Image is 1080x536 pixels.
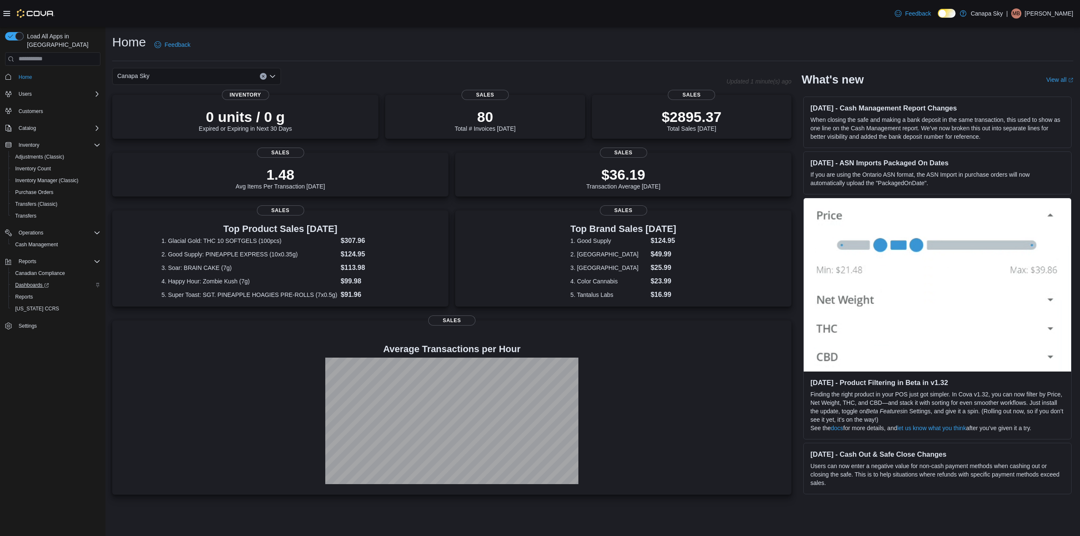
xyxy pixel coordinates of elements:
span: Settings [19,323,37,329]
button: Inventory Count [8,163,104,175]
div: Transaction Average [DATE] [586,166,661,190]
span: Adjustments (Classic) [15,154,64,160]
button: Users [15,89,35,99]
p: $2895.37 [661,108,721,125]
span: Home [19,74,32,81]
a: View allExternal link [1046,76,1073,83]
dt: 3. Soar: BRAIN CAKE (7g) [162,264,337,272]
span: Inventory [222,90,269,100]
dd: $99.98 [340,276,399,286]
button: Users [2,88,104,100]
h3: [DATE] - Cash Out & Safe Close Changes [810,450,1064,458]
span: Operations [15,228,100,238]
img: Cova [17,9,54,18]
span: Inventory Count [12,164,100,174]
div: Avg Items Per Transaction [DATE] [236,166,325,190]
button: Clear input [260,73,267,80]
span: Inventory Manager (Classic) [12,175,100,186]
span: Reports [15,294,33,300]
span: MB [1012,8,1020,19]
span: Users [15,89,100,99]
button: Operations [2,227,104,239]
a: docs [831,425,843,431]
button: [US_STATE] CCRS [8,303,104,315]
span: Canapa Sky [117,71,149,81]
input: Dark Mode [938,9,956,18]
span: Users [19,91,32,97]
span: Sales [462,90,509,100]
h3: [DATE] - Cash Management Report Changes [810,104,1064,112]
button: Reports [8,291,104,303]
span: Feedback [905,9,931,18]
p: Updated 1 minute(s) ago [726,78,791,85]
span: Cash Management [15,241,58,248]
a: Customers [15,106,46,116]
span: Sales [668,90,715,100]
h3: Top Brand Sales [DATE] [570,224,676,234]
p: 0 units / 0 g [199,108,292,125]
p: 1.48 [236,166,325,183]
span: Sales [600,205,647,215]
a: Dashboards [8,279,104,291]
button: Cash Management [8,239,104,250]
span: Customers [15,106,100,116]
button: Settings [2,320,104,332]
dd: $307.96 [340,236,399,246]
span: Reports [12,292,100,302]
span: Operations [19,229,43,236]
p: Canapa Sky [971,8,1003,19]
span: Transfers [12,211,100,221]
button: Inventory Manager (Classic) [8,175,104,186]
span: Reports [19,258,36,265]
button: Transfers [8,210,104,222]
span: Cash Management [12,240,100,250]
button: Open list of options [269,73,276,80]
span: Inventory [19,142,39,148]
h3: [DATE] - ASN Imports Packaged On Dates [810,159,1064,167]
h3: [DATE] - Product Filtering in Beta in v1.32 [810,378,1064,387]
span: Transfers (Classic) [15,201,57,207]
button: Purchase Orders [8,186,104,198]
a: Inventory Manager (Classic) [12,175,82,186]
span: Adjustments (Classic) [12,152,100,162]
dt: 2. Good Supply: PINEAPPLE EXPRESS (10x0.35g) [162,250,337,259]
a: Transfers [12,211,40,221]
dt: 1. Glacial Gold: THC 10 SOFTGELS (100pcs) [162,237,337,245]
p: If you are using the Ontario ASN format, the ASN Import in purchase orders will now automatically... [810,170,1064,187]
dt: 5. Super Toast: SGT. PINEAPPLE HOAGIES PRE-ROLLS (7x0.5g) [162,291,337,299]
span: Reports [15,256,100,267]
div: Total # Invoices [DATE] [455,108,516,132]
button: Reports [2,256,104,267]
button: Inventory [15,140,43,150]
dt: 1. Good Supply [570,237,647,245]
span: Home [15,72,100,82]
span: Inventory Manager (Classic) [15,177,78,184]
dd: $91.96 [340,290,399,300]
span: Dashboards [12,280,100,290]
p: When closing the safe and making a bank deposit in the same transaction, this used to show as one... [810,116,1064,141]
h1: Home [112,34,146,51]
span: Load All Apps in [GEOGRAPHIC_DATA] [24,32,100,49]
span: Catalog [15,123,100,133]
span: Catalog [19,125,36,132]
dd: $25.99 [651,263,676,273]
button: Transfers (Classic) [8,198,104,210]
span: Inventory Count [15,165,51,172]
p: | [1006,8,1008,19]
a: [US_STATE] CCRS [12,304,62,314]
dt: 4. Color Cannabis [570,277,647,286]
button: Catalog [15,123,39,133]
a: Dashboards [12,280,52,290]
button: Catalog [2,122,104,134]
dd: $49.99 [651,249,676,259]
span: [US_STATE] CCRS [15,305,59,312]
button: Reports [15,256,40,267]
dt: 3. [GEOGRAPHIC_DATA] [570,264,647,272]
a: let us know what you think [897,425,966,431]
button: Customers [2,105,104,117]
p: [PERSON_NAME] [1025,8,1073,19]
span: Canadian Compliance [12,268,100,278]
svg: External link [1068,78,1073,83]
span: Sales [600,148,647,158]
